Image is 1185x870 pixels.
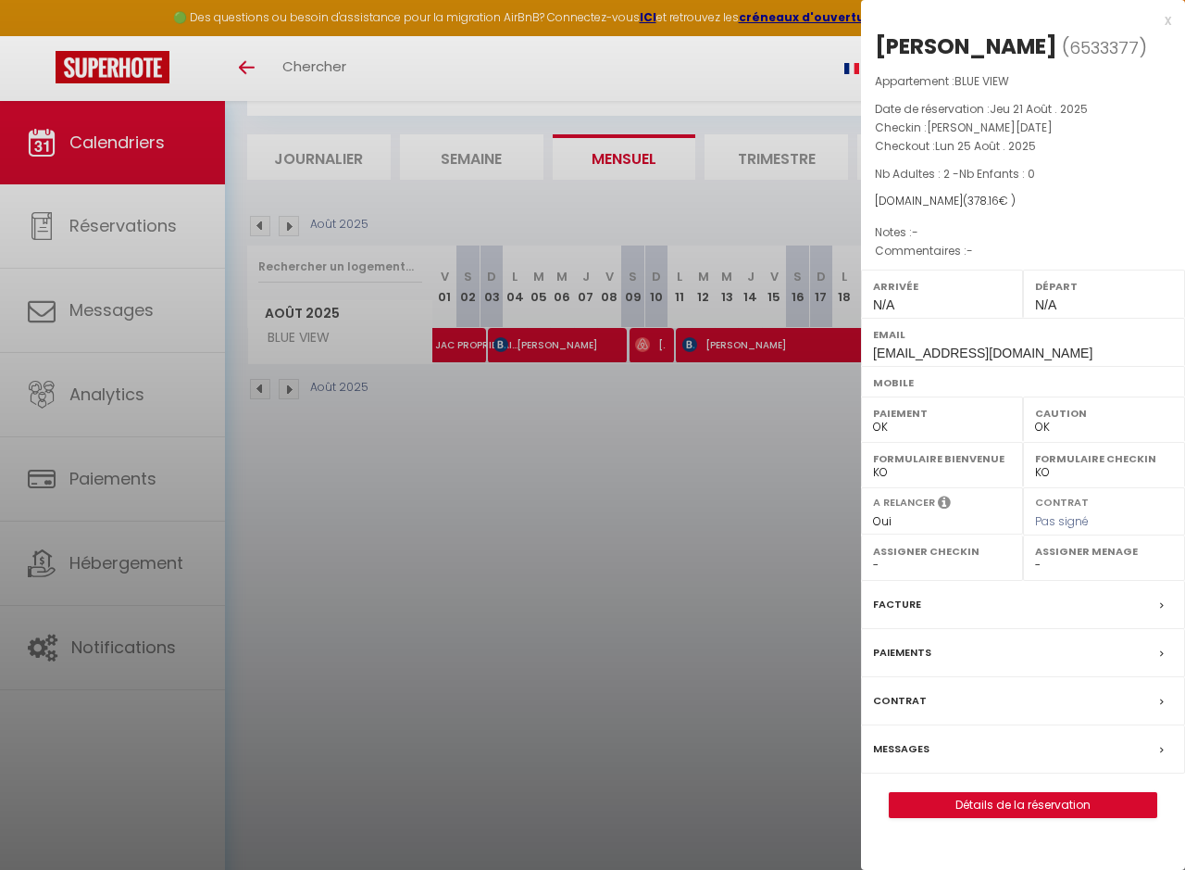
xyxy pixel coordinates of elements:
[873,595,921,614] label: Facture
[1069,36,1139,59] span: 6533377
[875,72,1171,91] p: Appartement :
[873,277,1011,296] label: Arrivée
[873,325,1173,344] label: Email
[1035,449,1173,468] label: Formulaire Checkin
[875,193,1171,210] div: [DOMAIN_NAME]
[875,223,1171,242] p: Notes :
[15,7,70,63] button: Ouvrir le widget de chat LiveChat
[875,32,1057,61] div: [PERSON_NAME]
[861,9,1171,32] div: x
[873,691,927,711] label: Contrat
[1035,513,1089,529] span: Pas signé
[875,242,1171,260] p: Commentaires :
[873,542,1011,561] label: Assigner Checkin
[873,404,1011,422] label: Paiement
[873,739,929,759] label: Messages
[875,166,1035,182] span: Nb Adultes : 2 -
[954,73,1009,89] span: BLUE VIEW
[1035,404,1173,422] label: Caution
[938,495,951,515] i: Sélectionner OUI si vous souhaiter envoyer les séquences de messages post-checkout
[889,792,1157,818] button: Détails de la réservation
[873,297,894,312] span: N/A
[873,643,931,662] label: Paiements
[1035,542,1173,561] label: Assigner Menage
[990,101,1088,117] span: Jeu 21 Août . 2025
[935,138,1036,154] span: Lun 25 Août . 2025
[875,100,1171,119] p: Date de réservation :
[1035,297,1056,312] span: N/A
[1106,787,1171,856] iframe: Chat
[967,243,973,258] span: -
[873,495,935,511] label: A relancer
[1035,495,1089,507] label: Contrat
[1035,277,1173,296] label: Départ
[912,224,918,240] span: -
[873,373,1173,392] label: Mobile
[959,166,1035,182] span: Nb Enfants : 0
[967,193,999,208] span: 378.16
[873,449,1011,468] label: Formulaire Bienvenue
[873,346,1092,360] span: [EMAIL_ADDRESS][DOMAIN_NAME]
[927,120,1053,135] span: [PERSON_NAME][DATE]
[963,193,1016,208] span: ( € )
[875,137,1171,156] p: Checkout :
[890,793,1156,817] a: Détails de la réservation
[875,119,1171,137] p: Checkin :
[1062,34,1147,60] span: ( )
